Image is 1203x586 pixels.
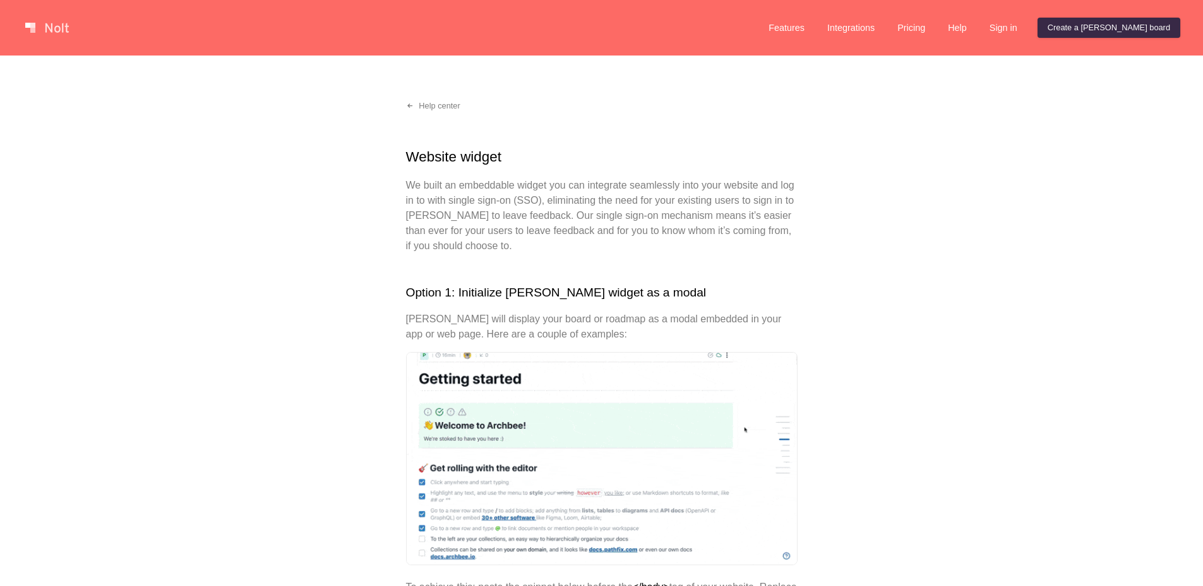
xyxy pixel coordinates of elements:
img: Modal examples [406,352,798,565]
a: Pricing [887,18,935,38]
h1: Website widget [406,146,798,168]
a: Features [758,18,815,38]
p: We built an embeddable widget you can integrate seamlessly into your website and log in to with s... [406,178,798,254]
a: Create a [PERSON_NAME] board [1038,18,1180,38]
a: Help center [396,96,470,116]
a: Help [938,18,977,38]
p: [PERSON_NAME] will display your board or roadmap as a modal embedded in your app or web page. Her... [406,312,798,342]
a: Sign in [979,18,1027,38]
a: Integrations [817,18,885,38]
h2: Option 1: Initialize [PERSON_NAME] widget as a modal [406,284,798,302]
